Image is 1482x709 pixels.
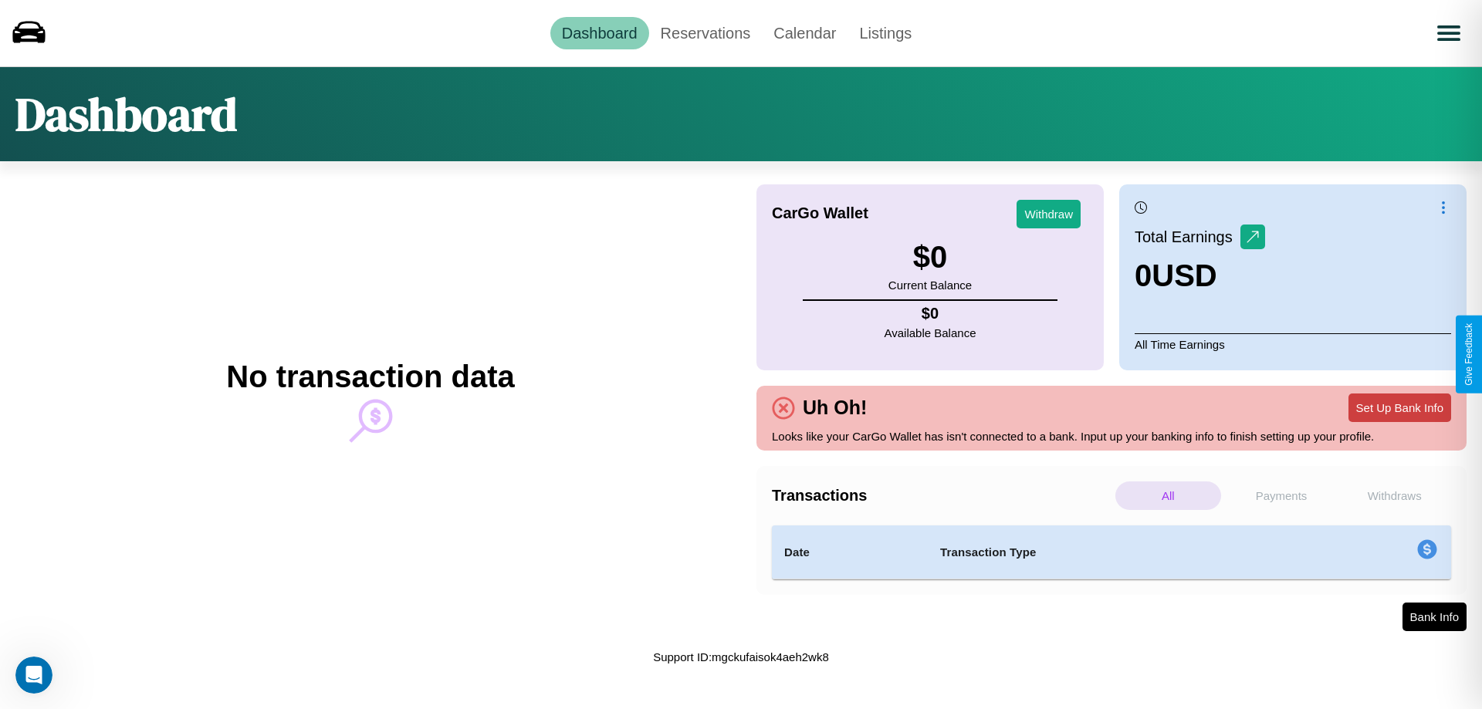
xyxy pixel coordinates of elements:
[1017,200,1081,228] button: Withdraw
[1135,223,1240,251] p: Total Earnings
[888,275,972,295] p: Current Balance
[1135,333,1451,355] p: All Time Earnings
[784,543,915,562] h4: Date
[1402,603,1467,631] button: Bank Info
[772,487,1111,505] h4: Transactions
[888,240,972,275] h3: $ 0
[762,17,848,49] a: Calendar
[1427,12,1470,55] button: Open menu
[15,657,52,694] iframe: Intercom live chat
[1463,323,1474,386] div: Give Feedback
[772,204,868,222] h4: CarGo Wallet
[649,17,763,49] a: Reservations
[653,647,829,667] p: Support ID: mgckufaisok4aeh2wk8
[772,426,1451,447] p: Looks like your CarGo Wallet has isn't connected to a bank. Input up your banking info to finish ...
[1342,481,1447,510] p: Withdraws
[1348,393,1451,422] button: Set Up Bank Info
[1115,481,1221,510] p: All
[15,83,237,146] h1: Dashboard
[940,543,1291,562] h4: Transaction Type
[848,17,923,49] a: Listings
[1229,481,1335,510] p: Payments
[885,322,976,343] p: Available Balance
[1135,258,1265,293] h3: 0 USD
[772,525,1451,579] table: simple table
[885,305,976,322] h4: $ 0
[795,397,875,419] h4: Uh Oh!
[550,17,649,49] a: Dashboard
[226,360,514,394] h2: No transaction data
